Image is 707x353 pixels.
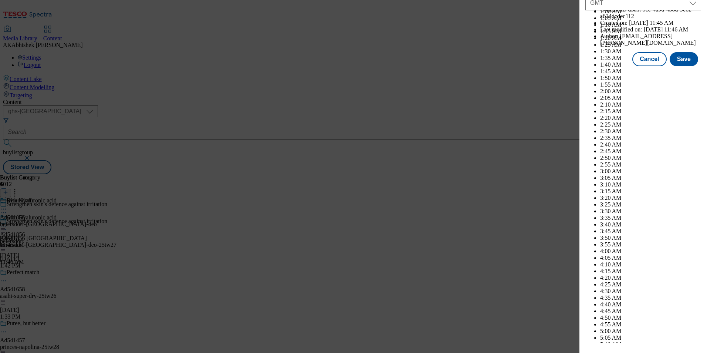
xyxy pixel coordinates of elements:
[600,108,701,115] li: 2:15 AM
[600,188,701,195] li: 3:15 AM
[600,235,701,241] li: 3:50 AM
[600,248,701,255] li: 4:00 AM
[600,275,701,281] li: 4:20 AM
[600,201,701,208] li: 3:25 AM
[600,321,701,328] li: 4:55 AM
[600,281,701,288] li: 4:25 AM
[600,241,701,248] li: 3:55 AM
[600,55,701,61] li: 1:35 AM
[600,168,701,175] li: 3:00 AM
[600,101,701,108] li: 2:10 AM
[600,255,701,261] li: 4:05 AM
[600,115,701,121] li: 2:20 AM
[600,268,701,275] li: 4:15 AM
[600,148,701,155] li: 2:45 AM
[600,261,701,268] li: 4:10 AM
[632,52,666,66] button: Cancel
[600,141,701,148] li: 2:40 AM
[600,341,701,348] li: 5:10 AM
[600,28,701,35] li: 1:15 AM
[600,295,701,301] li: 4:35 AM
[600,75,701,81] li: 1:50 AM
[600,15,701,21] li: 1:05 AM
[600,161,701,168] li: 2:55 AM
[600,95,701,101] li: 2:05 AM
[600,35,701,41] li: 1:20 AM
[600,68,701,75] li: 1:45 AM
[600,155,701,161] li: 2:50 AM
[600,48,701,55] li: 1:30 AM
[600,215,701,221] li: 3:35 AM
[600,208,701,215] li: 3:30 AM
[670,52,698,66] button: Save
[600,81,701,88] li: 1:55 AM
[600,228,701,235] li: 3:45 AM
[600,128,701,135] li: 2:30 AM
[600,175,701,181] li: 3:05 AM
[600,328,701,334] li: 5:00 AM
[600,301,701,308] li: 4:40 AM
[600,195,701,201] li: 3:20 AM
[600,135,701,141] li: 2:35 AM
[600,88,701,95] li: 2:00 AM
[600,41,701,48] li: 1:25 AM
[600,221,701,228] li: 3:40 AM
[600,121,701,128] li: 2:25 AM
[600,308,701,315] li: 4:45 AM
[600,288,701,295] li: 4:30 AM
[600,8,701,15] li: 1:00 AM
[600,61,701,68] li: 1:40 AM
[600,181,701,188] li: 3:10 AM
[600,315,701,321] li: 4:50 AM
[600,21,701,28] li: 1:10 AM
[600,334,701,341] li: 5:05 AM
